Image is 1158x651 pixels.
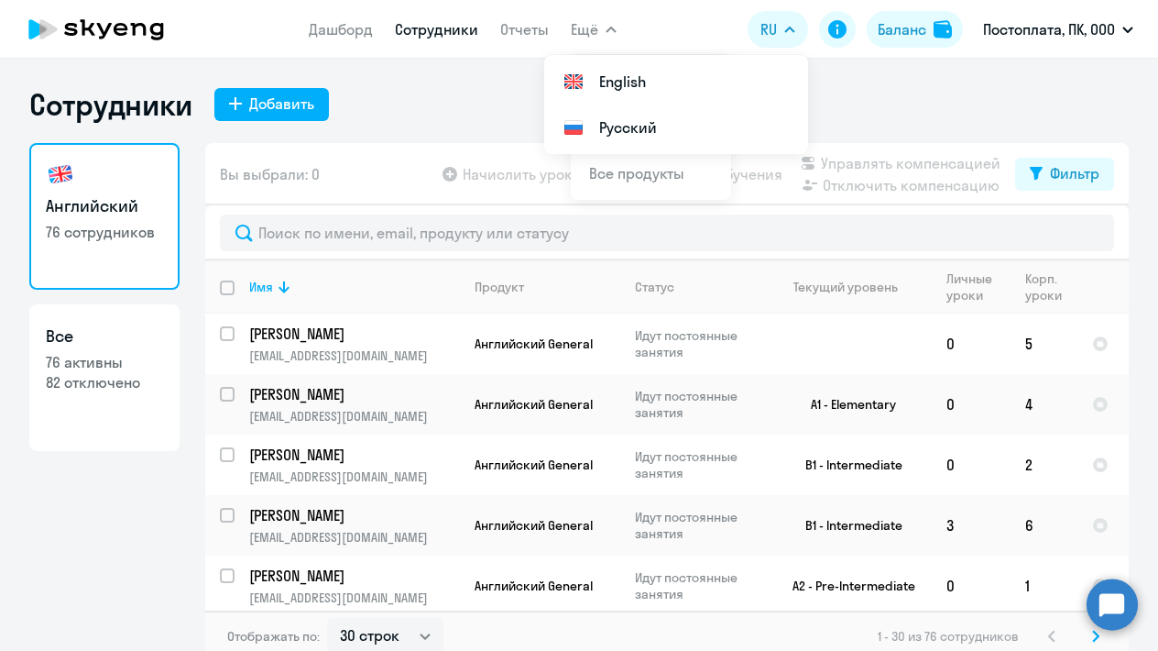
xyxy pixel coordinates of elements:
[249,324,456,344] p: [PERSON_NAME]
[761,374,932,435] td: A1 - Elementary
[475,517,593,534] span: Английский General
[934,20,952,39] img: balance
[932,374,1011,435] td: 0
[249,93,314,115] div: Добавить
[932,495,1011,556] td: 3
[249,505,459,525] a: [PERSON_NAME]
[635,279,674,295] div: Статус
[1050,162,1099,184] div: Фильтр
[761,435,932,495] td: B1 - Intermediate
[475,279,619,295] div: Продукт
[249,566,459,586] a: [PERSON_NAME]
[29,143,180,290] a: Английский76 сотрудников
[635,569,760,602] p: Идут постоянные занятия
[475,457,593,473] span: Английский General
[46,222,163,242] p: 76 сотрудников
[395,20,478,39] a: Сотрудники
[46,325,163,348] h3: Все
[220,215,1114,251] input: Поиск по имени, email, продукту или статусу
[635,448,760,481] p: Идут постоянные занятия
[46,160,75,189] img: english
[563,116,584,138] img: Русский
[1011,374,1077,435] td: 4
[761,556,932,616] td: A2 - Pre-Intermediate
[1015,158,1114,191] button: Фильтр
[878,18,926,40] div: Баланс
[1011,314,1077,374] td: 5
[46,194,163,218] h3: Английский
[867,11,963,48] button: Балансbalance
[635,327,760,360] p: Идут постоянные занятия
[249,445,459,465] a: [PERSON_NAME]
[761,495,932,556] td: B1 - Intermediate
[475,396,593,413] span: Английский General
[946,270,1010,303] div: Личные уроки
[46,352,163,372] p: 76 активны
[1025,270,1076,303] div: Корп. уроки
[249,348,459,364] p: [EMAIL_ADDRESS][DOMAIN_NAME]
[932,556,1011,616] td: 0
[571,11,617,48] button: Ещё
[878,628,1019,645] span: 1 - 30 из 76 сотрудников
[1011,556,1077,616] td: 1
[249,529,459,546] p: [EMAIL_ADDRESS][DOMAIN_NAME]
[249,445,456,465] p: [PERSON_NAME]
[635,388,760,421] p: Идут постоянные занятия
[571,18,598,40] span: Ещё
[589,164,684,182] a: Все продукты
[760,18,777,40] span: RU
[29,86,192,123] h1: Сотрудники
[249,384,456,404] p: [PERSON_NAME]
[932,314,1011,374] td: 0
[1011,435,1077,495] td: 2
[475,279,524,295] div: Продукт
[214,88,329,121] button: Добавить
[635,279,760,295] div: Статус
[983,18,1115,40] p: Постоплата, ПК, ООО
[946,270,998,303] div: Личные уроки
[1025,270,1065,303] div: Корп. уроки
[475,336,593,352] span: Английский General
[249,324,459,344] a: [PERSON_NAME]
[227,628,320,645] span: Отображать по:
[793,279,898,295] div: Текущий уровень
[249,469,459,485] p: [EMAIL_ADDRESS][DOMAIN_NAME]
[249,384,459,404] a: [PERSON_NAME]
[500,20,549,39] a: Отчеты
[249,279,459,295] div: Имя
[1011,495,1077,556] td: 6
[46,372,163,392] p: 82 отключено
[249,590,459,606] p: [EMAIL_ADDRESS][DOMAIN_NAME]
[249,566,456,586] p: [PERSON_NAME]
[220,163,320,185] span: Вы выбрали: 0
[974,7,1142,51] button: Постоплата, ПК, ООО
[29,304,180,451] a: Все76 активны82 отключено
[249,408,459,425] p: [EMAIL_ADDRESS][DOMAIN_NAME]
[563,71,584,93] img: English
[635,509,760,542] p: Идут постоянные занятия
[932,435,1011,495] td: 0
[748,11,808,48] button: RU
[776,279,931,295] div: Текущий уровень
[544,55,808,154] ul: Ещё
[249,279,273,295] div: Имя
[249,505,456,525] p: [PERSON_NAME]
[309,20,373,39] a: Дашборд
[475,578,593,594] span: Английский General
